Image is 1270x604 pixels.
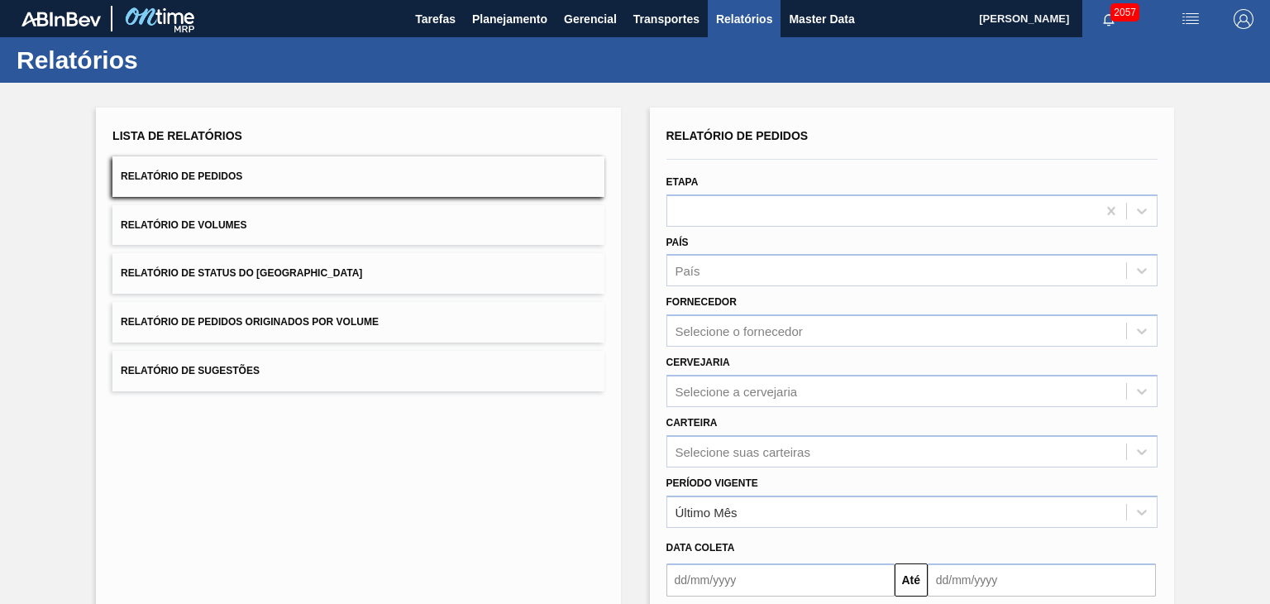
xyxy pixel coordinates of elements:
span: Gerencial [564,9,617,29]
img: Logout [1234,9,1253,29]
label: Cervejaria [666,357,730,368]
label: Carteira [666,417,718,429]
span: Master Data [789,9,854,29]
h1: Relatórios [17,50,310,70]
span: Relatório de Volumes [121,219,246,231]
span: Relatórios [716,9,772,29]
button: Relatório de Status do [GEOGRAPHIC_DATA] [112,253,604,294]
div: Selecione suas carteiras [676,444,810,458]
span: Relatório de Pedidos [121,170,242,182]
span: Relatório de Status do [GEOGRAPHIC_DATA] [121,267,362,279]
label: Etapa [666,176,699,188]
span: Transportes [633,9,699,29]
div: Último Mês [676,505,738,519]
div: Selecione a cervejaria [676,384,798,398]
span: Tarefas [415,9,456,29]
span: Data coleta [666,542,735,554]
button: Notificações [1082,7,1135,31]
button: Até [895,563,928,597]
button: Relatório de Sugestões [112,351,604,391]
span: 2057 [1110,3,1139,22]
span: Relatório de Pedidos Originados por Volume [121,316,379,328]
img: userActions [1181,9,1201,29]
img: TNhmsLtSVTkK8tSr43FrP2fwEKptu5GPRR3wAAAABJRU5ErkJggg== [21,12,101,26]
div: País [676,264,700,278]
span: Relatório de Sugestões [121,365,260,376]
button: Relatório de Pedidos Originados por Volume [112,302,604,343]
button: Relatório de Volumes [112,205,604,246]
div: Selecione o fornecedor [676,324,803,338]
label: Fornecedor [666,296,737,308]
button: Relatório de Pedidos [112,156,604,197]
label: País [666,237,689,248]
label: Período Vigente [666,477,758,489]
input: dd/mm/yyyy [928,563,1156,597]
span: Lista de Relatórios [112,129,242,142]
input: dd/mm/yyyy [666,563,895,597]
span: Relatório de Pedidos [666,129,809,142]
span: Planejamento [472,9,547,29]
